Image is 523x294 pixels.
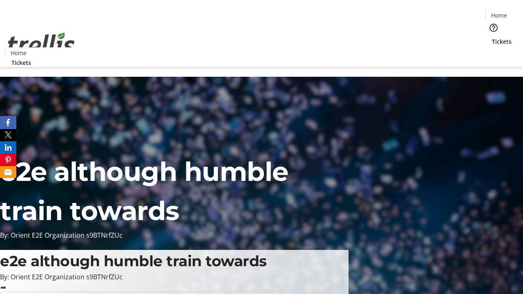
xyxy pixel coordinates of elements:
a: Home [5,49,31,57]
a: Home [486,11,512,20]
span: Home [491,11,507,20]
span: Tickets [11,58,31,67]
a: Tickets [485,37,518,46]
button: Help [485,20,502,36]
span: Tickets [492,37,512,46]
span: Home [11,49,27,57]
a: Tickets [5,58,38,67]
button: Cart [485,46,502,62]
img: Orient E2E Organization s9BTNrfZUc's Logo [5,23,78,64]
